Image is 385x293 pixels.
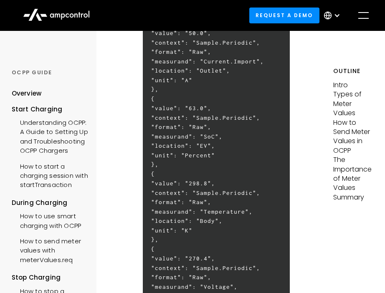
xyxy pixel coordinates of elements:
p: Summary [333,193,373,202]
div: menu [352,4,375,27]
p: Types of Meter Values [333,90,373,118]
p: Intro [333,81,373,90]
div: Stop Charging [12,273,89,282]
a: Request a demo [249,8,319,23]
p: The Importance of Meter Values [333,155,373,193]
div: Start Charging [12,105,89,114]
a: How to start a charging session with startTransaction [12,158,89,192]
a: How to use smart charging with OCPP [12,207,89,232]
a: Understanding OCPP: A Guide to Setting Up and Troubleshooting OCPP Chargers [12,114,89,158]
div: OCPP GUIDE [12,69,89,76]
a: Overview [12,89,42,104]
a: How to send meter values with meterValues.req [12,232,89,267]
p: How to Send Meter Values in OCPP [333,118,373,156]
div: Overview [12,89,42,98]
div: During Charging [12,198,89,207]
h5: Outline [333,67,373,76]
